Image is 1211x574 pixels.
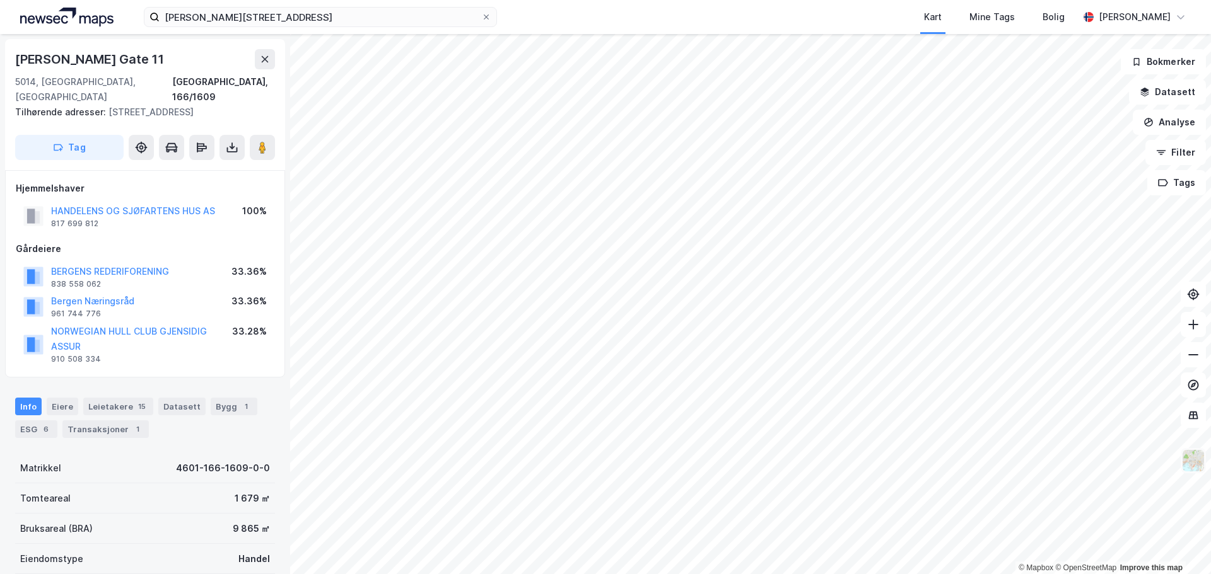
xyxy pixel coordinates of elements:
[1043,9,1065,25] div: Bolig
[211,398,257,415] div: Bygg
[15,420,57,438] div: ESG
[924,9,942,25] div: Kart
[1121,49,1206,74] button: Bokmerker
[231,294,267,309] div: 33.36%
[1148,514,1211,574] div: Kontrollprogram for chat
[15,135,124,160] button: Tag
[40,423,52,435] div: 6
[20,521,93,536] div: Bruksareal (BRA)
[1099,9,1171,25] div: [PERSON_NAME]
[1147,170,1206,195] button: Tags
[83,398,153,415] div: Leietakere
[232,324,267,339] div: 33.28%
[1120,563,1183,572] a: Improve this map
[1148,514,1211,574] iframe: Chat Widget
[20,551,83,566] div: Eiendomstype
[15,74,172,105] div: 5014, [GEOGRAPHIC_DATA], [GEOGRAPHIC_DATA]
[131,423,144,435] div: 1
[1129,79,1206,105] button: Datasett
[62,420,149,438] div: Transaksjoner
[20,461,61,476] div: Matrikkel
[51,354,101,364] div: 910 508 334
[20,8,114,26] img: logo.a4113a55bc3d86da70a041830d287a7e.svg
[20,491,71,506] div: Tomteareal
[15,105,265,120] div: [STREET_ADDRESS]
[160,8,481,26] input: Søk på adresse, matrikkel, gårdeiere, leietakere eller personer
[242,204,267,219] div: 100%
[136,400,148,413] div: 15
[47,398,78,415] div: Eiere
[51,279,101,289] div: 838 558 062
[235,491,270,506] div: 1 679 ㎡
[176,461,270,476] div: 4601-166-1609-0-0
[1019,563,1053,572] a: Mapbox
[158,398,206,415] div: Datasett
[1181,449,1205,473] img: Z
[231,264,267,279] div: 33.36%
[1145,140,1206,165] button: Filter
[51,309,101,319] div: 961 744 776
[969,9,1015,25] div: Mine Tags
[51,219,98,229] div: 817 699 812
[15,49,167,69] div: [PERSON_NAME] Gate 11
[238,551,270,566] div: Handel
[16,241,274,256] div: Gårdeiere
[233,521,270,536] div: 9 865 ㎡
[172,74,275,105] div: [GEOGRAPHIC_DATA], 166/1609
[1055,563,1116,572] a: OpenStreetMap
[16,181,274,196] div: Hjemmelshaver
[240,400,252,413] div: 1
[15,106,108,117] span: Tilhørende adresser:
[1133,110,1206,135] button: Analyse
[15,398,42,415] div: Info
